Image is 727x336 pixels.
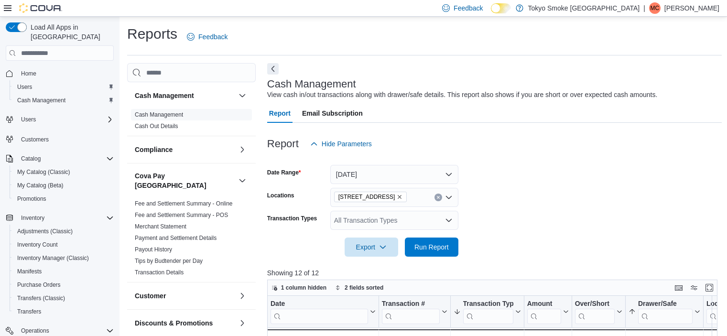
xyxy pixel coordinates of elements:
span: 1 column hidden [281,284,326,292]
button: Clear input [434,194,442,201]
span: Transfers [13,306,114,317]
span: Fee and Settlement Summary - POS [135,211,228,219]
button: 1 column hidden [268,282,330,293]
span: Export [350,238,392,257]
button: My Catalog (Beta) [10,179,118,192]
button: Catalog [17,153,44,164]
button: Compliance [237,144,248,155]
button: Over/Short [575,300,622,324]
span: Cash Out Details [135,122,178,130]
button: Inventory [17,212,48,224]
button: Transaction # [382,300,447,324]
button: Manifests [10,265,118,278]
button: Open list of options [445,194,453,201]
button: Discounts & Promotions [135,318,235,328]
span: Purchase Orders [17,281,61,289]
button: Keyboard shortcuts [673,282,684,293]
button: Users [10,80,118,94]
a: Users [13,81,36,93]
a: Customers [17,134,53,145]
a: Feedback [183,27,231,46]
a: Adjustments (Classic) [13,226,76,237]
a: Cash Out Details [135,123,178,130]
span: Feedback [454,3,483,13]
span: Promotions [13,193,114,205]
button: Inventory [2,211,118,225]
span: [STREET_ADDRESS] [338,192,395,202]
span: Manifests [17,268,42,275]
p: | [643,2,645,14]
span: My Catalog (Classic) [13,166,114,178]
button: Remove 94 Cumberland St from selection in this group [397,194,402,200]
a: Cash Management [13,95,69,106]
span: Adjustments (Classic) [13,226,114,237]
div: Date [271,300,368,324]
div: Amount [527,300,561,324]
label: Transaction Types [267,215,317,222]
button: Cova Pay [GEOGRAPHIC_DATA] [237,175,248,186]
span: Manifests [13,266,114,277]
div: Transaction # URL [382,300,440,324]
span: Customers [21,136,49,143]
span: Users [17,114,114,125]
button: Inventory Manager (Classic) [10,251,118,265]
a: Fee and Settlement Summary - Online [135,200,233,207]
span: Inventory Count [13,239,114,250]
span: Cash Management [17,97,65,104]
button: Cova Pay [GEOGRAPHIC_DATA] [135,171,235,190]
a: Inventory Count [13,239,62,250]
div: Drawer/Safe [638,300,693,309]
div: Over/Short [575,300,614,309]
span: Home [21,70,36,77]
a: Transfers (Classic) [13,293,69,304]
span: Feedback [198,32,228,42]
img: Cova [19,3,62,13]
button: [DATE] [330,165,458,184]
span: Inventory Manager (Classic) [13,252,114,264]
button: Transfers (Classic) [10,292,118,305]
div: View cash in/out transactions along with drawer/safe details. This report also shows if you are s... [267,90,658,100]
a: Transaction Details [135,269,184,276]
span: My Catalog (Beta) [13,180,114,191]
span: Tips by Budtender per Day [135,257,203,265]
button: Users [2,113,118,126]
span: Email Subscription [302,104,363,123]
a: Home [17,68,40,79]
h3: Report [267,138,299,150]
h1: Reports [127,24,177,43]
button: Display options [688,282,700,293]
p: Showing 12 of 12 [267,268,722,278]
a: My Catalog (Classic) [13,166,74,178]
span: Transfers (Classic) [13,293,114,304]
span: Cash Management [13,95,114,106]
span: 2 fields sorted [345,284,383,292]
button: Customers [2,132,118,146]
button: Catalog [2,152,118,165]
div: Transaction Type [463,300,513,309]
a: Payment and Settlement Details [135,235,217,241]
div: Date [271,300,368,309]
span: Inventory [17,212,114,224]
button: Purchase Orders [10,278,118,292]
span: MC [651,2,660,14]
button: Hide Parameters [306,134,376,153]
button: Transaction Type [453,300,521,324]
span: Transfers [17,308,41,315]
button: Home [2,66,118,80]
button: Customer [135,291,235,301]
a: Purchase Orders [13,279,65,291]
button: Discounts & Promotions [237,317,248,329]
button: Open list of options [445,217,453,224]
span: Adjustments (Classic) [17,228,73,235]
span: Payout History [135,246,172,253]
span: Users [21,116,36,123]
button: Transfers [10,305,118,318]
h3: Cash Management [267,78,356,90]
h3: Customer [135,291,166,301]
button: Compliance [135,145,235,154]
a: My Catalog (Beta) [13,180,67,191]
